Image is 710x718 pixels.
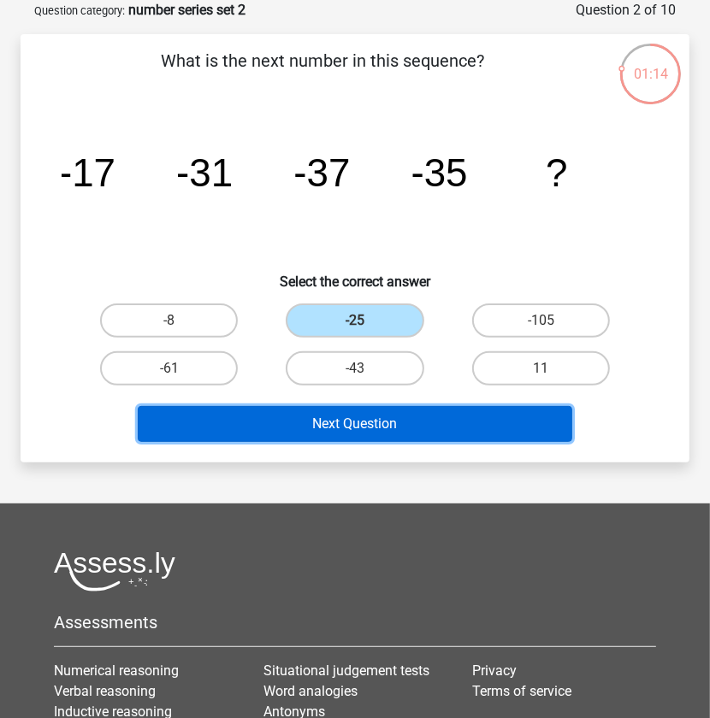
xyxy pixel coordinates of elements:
tspan: ? [546,151,567,195]
small: Question category: [34,4,125,17]
a: Privacy [472,662,517,679]
tspan: -17 [59,151,115,195]
a: Situational judgement tests [263,662,429,679]
label: -61 [100,351,238,385]
button: Next Question [138,406,573,442]
div: 01:14 [618,42,683,85]
label: 11 [472,351,610,385]
strong: number series set 2 [128,2,246,18]
label: -105 [472,303,610,338]
tspan: -35 [411,151,468,195]
label: -8 [100,303,238,338]
a: Terms of service [472,683,571,699]
a: Word analogies [263,683,358,699]
img: Assessly logo [54,551,175,591]
h5: Assessments [54,612,656,633]
label: -25 [286,303,423,338]
tspan: -31 [176,151,233,195]
label: -43 [286,351,423,385]
tspan: -37 [293,151,350,195]
p: What is the next number in this sequence? [48,48,598,99]
a: Verbal reasoning [54,683,156,699]
h6: Select the correct answer [48,260,662,290]
a: Numerical reasoning [54,662,179,679]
